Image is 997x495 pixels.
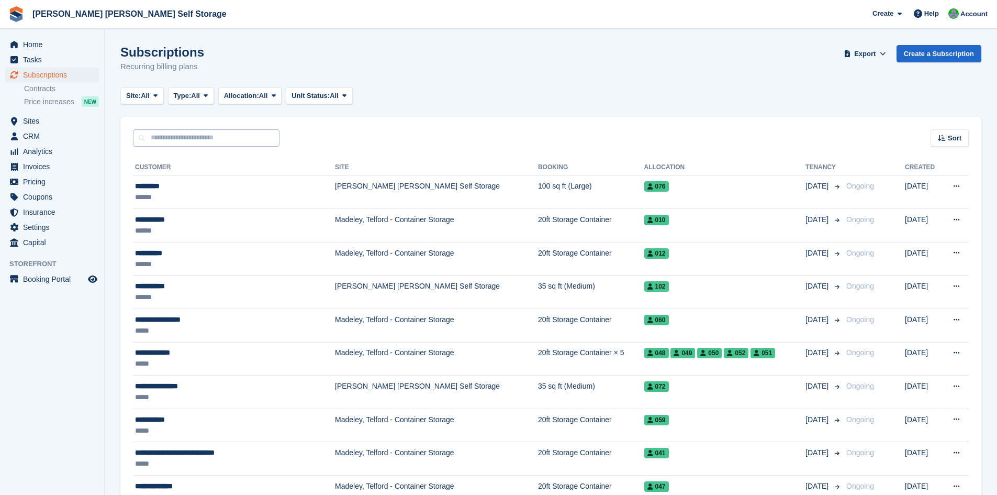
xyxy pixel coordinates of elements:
button: Allocation: All [218,87,282,105]
span: 060 [644,315,669,325]
a: Contracts [24,84,99,94]
span: Invoices [23,159,86,174]
th: Tenancy [805,159,842,176]
a: [PERSON_NAME] [PERSON_NAME] Self Storage [28,5,231,23]
a: menu [5,220,99,235]
span: All [259,91,268,101]
span: Allocation: [224,91,259,101]
td: [DATE] [905,242,942,276]
span: CRM [23,129,86,144]
td: 35 sq ft (Medium) [538,376,644,409]
th: Allocation [644,159,806,176]
img: Tom Spickernell [948,8,959,19]
span: Ongoing [846,382,874,390]
span: [DATE] [805,314,831,325]
a: menu [5,159,99,174]
td: 20ft Storage Container [538,309,644,343]
span: [DATE] [805,248,831,259]
img: stora-icon-8386f47178a22dfd0bd8f6a31ec36ba5ce8667c1dd55bd0f319d3a0aa187defe.svg [8,6,24,22]
span: [DATE] [805,347,831,358]
button: Export [842,45,888,62]
span: Booking Portal [23,272,86,287]
span: Price increases [24,97,74,107]
span: 102 [644,281,669,292]
span: [DATE] [805,214,831,225]
td: 20ft Storage Container [538,442,644,476]
span: Account [960,9,988,19]
td: [DATE] [905,209,942,243]
td: [PERSON_NAME] [PERSON_NAME] Self Storage [335,276,538,309]
a: Price increases NEW [24,96,99,107]
button: Site: All [120,87,164,105]
td: Madeley, Telford - Container Storage [335,409,538,442]
a: menu [5,144,99,159]
td: [DATE] [905,175,942,209]
span: 041 [644,448,669,458]
td: 100 sq ft (Large) [538,175,644,209]
a: menu [5,52,99,67]
span: 052 [724,348,748,358]
span: Ongoing [846,315,874,324]
td: [PERSON_NAME] [PERSON_NAME] Self Storage [335,175,538,209]
td: 20ft Storage Container [538,409,644,442]
td: Madeley, Telford - Container Storage [335,209,538,243]
span: [DATE] [805,281,831,292]
span: Type: [174,91,192,101]
span: Pricing [23,174,86,189]
span: 049 [670,348,695,358]
td: 35 sq ft (Medium) [538,276,644,309]
span: 051 [750,348,775,358]
button: Type: All [168,87,214,105]
a: Preview store [86,273,99,285]
td: [DATE] [905,409,942,442]
span: [DATE] [805,381,831,392]
td: Madeley, Telford - Container Storage [335,442,538,476]
a: menu [5,37,99,52]
span: Capital [23,235,86,250]
a: menu [5,205,99,219]
td: 20ft Storage Container [538,242,644,276]
td: 20ft Storage Container × 5 [538,342,644,376]
span: All [330,91,339,101]
span: 059 [644,415,669,425]
span: Ongoing [846,282,874,290]
a: Create a Subscription [897,45,981,62]
span: [DATE] [805,481,831,492]
span: 048 [644,348,669,358]
span: Ongoing [846,348,874,357]
span: [DATE] [805,181,831,192]
a: menu [5,272,99,287]
h1: Subscriptions [120,45,204,59]
button: Unit Status: All [286,87,352,105]
a: menu [5,114,99,128]
span: Analytics [23,144,86,159]
span: [DATE] [805,414,831,425]
span: [DATE] [805,447,831,458]
div: NEW [82,96,99,107]
span: Ongoing [846,182,874,190]
span: 012 [644,248,669,259]
span: Tasks [23,52,86,67]
span: Site: [126,91,141,101]
span: Sort [948,133,961,144]
a: menu [5,68,99,82]
th: Customer [133,159,335,176]
a: menu [5,129,99,144]
td: Madeley, Telford - Container Storage [335,309,538,343]
span: Insurance [23,205,86,219]
span: 076 [644,181,669,192]
span: Ongoing [846,482,874,490]
a: menu [5,174,99,189]
th: Created [905,159,942,176]
span: Subscriptions [23,68,86,82]
th: Site [335,159,538,176]
span: Help [924,8,939,19]
span: Ongoing [846,415,874,424]
span: Export [854,49,876,59]
span: 072 [644,381,669,392]
span: Ongoing [846,215,874,224]
td: Madeley, Telford - Container Storage [335,242,538,276]
span: Create [872,8,893,19]
span: Sites [23,114,86,128]
span: 047 [644,481,669,492]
